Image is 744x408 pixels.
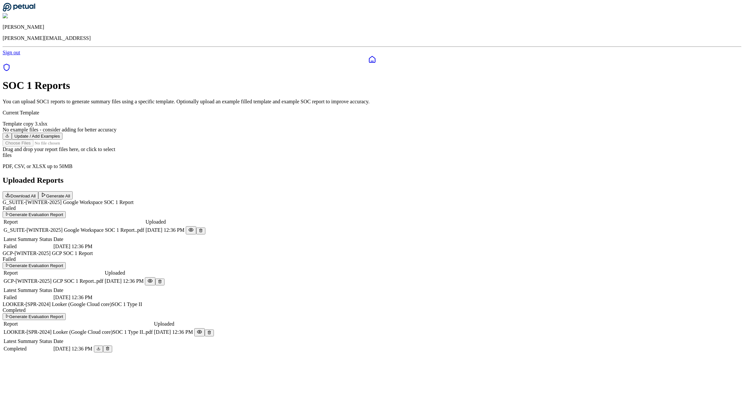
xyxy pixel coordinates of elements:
[3,199,741,205] div: G_SUITE-[WINTER-2025] Google Workspace SOC 1 Report
[3,236,52,243] td: Latest Summary Status
[4,346,52,352] div: Completed
[53,345,93,353] td: [DATE] 12:36 PM
[104,277,144,286] td: [DATE] 12:36 PM
[3,262,66,269] button: Generate Evaluation Report
[3,321,153,327] td: Report
[205,330,214,336] button: Delete report
[145,219,185,225] td: Uploaded
[12,133,62,140] button: Update / Add Examples
[3,35,741,41] p: [PERSON_NAME][EMAIL_ADDRESS]
[3,24,741,30] p: [PERSON_NAME]
[155,279,164,285] button: Delete report
[38,191,73,199] button: Generate All
[3,67,10,72] a: SOC 1 Reports
[3,13,48,19] img: Roberto Fernandez
[194,328,205,336] button: Preview File (hover for quick preview, click for full view)
[3,176,741,185] h2: Uploaded Reports
[3,133,12,140] button: Download Template
[3,152,741,158] div: files
[3,313,66,320] button: Generate Evaluation Report
[3,256,741,262] div: Failed
[3,146,741,158] div: Drag and drop your report files here , or click to select
[186,226,196,234] button: Preview File (hover for quick preview, click for full view)
[3,226,145,235] td: G_SUITE-[WINTER-2025] Google Workspace SOC 1 Report..pdf
[53,287,93,294] td: Date
[154,321,193,327] td: Uploaded
[3,287,52,294] td: Latest Summary Status
[3,328,153,337] td: LOOKER-[SPR-2024] Looker (Google Cloud core)SOC 1 Type II..pdf
[53,236,93,243] td: Date
[3,163,741,169] p: PDF, CSV, or XLSX up to 50MB
[53,338,93,345] td: Date
[3,191,38,199] button: Download All
[3,338,52,345] td: Latest Summary Status
[3,121,741,127] div: Template copy 3.xlsx
[53,294,93,301] td: [DATE] 12:36 PM
[3,270,104,276] td: Report
[3,301,741,307] div: LOOKER-[SPR-2024] Looker (Google Cloud core)SOC 1 Type II
[3,250,741,256] div: GCP-[WINTER-2025] GCP SOC 1 Report
[3,211,66,218] button: Generate Evaluation Report
[4,295,52,300] div: Failed
[103,346,112,352] button: Delete generated summary
[3,56,741,63] a: Dashboard
[4,244,52,249] div: Failed
[104,270,144,276] td: Uploaded
[3,219,145,225] td: Report
[145,277,155,285] button: Preview File (hover for quick preview, click for full view)
[3,110,741,116] p: Current Template
[3,127,741,133] div: No example files - consider adding for better accuracy
[154,328,193,337] td: [DATE] 12:36 PM
[53,243,93,250] td: [DATE] 12:36 PM
[3,307,741,313] div: Completed
[94,346,103,352] button: Download generated summary
[3,99,741,105] p: You can upload SOC1 reports to generate summary files using a specific template. Optionally uploa...
[196,228,205,234] button: Delete report
[3,79,741,92] h1: SOC 1 Reports
[145,226,185,235] td: [DATE] 12:36 PM
[3,50,20,55] a: Sign out
[3,205,741,211] div: Failed
[3,7,35,13] a: Go to Dashboard
[3,277,104,286] td: GCP-[WINTER-2025] GCP SOC 1 Report..pdf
